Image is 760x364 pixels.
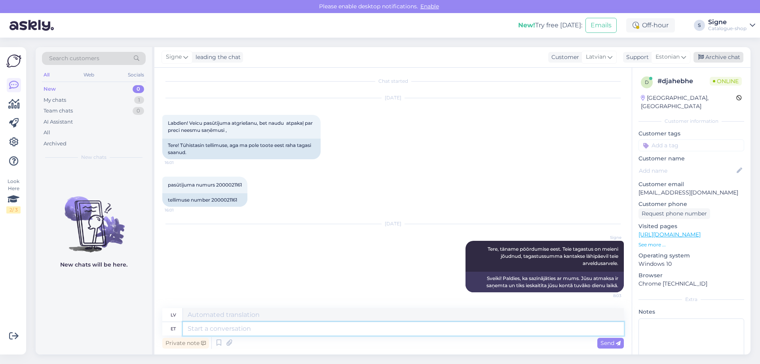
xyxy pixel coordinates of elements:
div: leading the chat [192,53,241,61]
p: Customer name [638,154,744,163]
p: Visited pages [638,222,744,231]
div: Archive chat [693,52,743,63]
span: Labdien! Veicu pasūtījuma atgriešanu, bet naudu atpakaļ par preci neesmu saņēmusi , [168,120,314,133]
div: Off-hour [626,18,675,32]
span: Tere, täname pöördumise eest. Teie tagastus on meieni jõudnud, tagastussumma kantakse lähipäevil ... [488,246,619,266]
div: # djahebhe [657,76,710,86]
div: Try free [DATE]: [518,21,582,30]
div: [GEOGRAPHIC_DATA], [GEOGRAPHIC_DATA] [641,94,736,111]
div: 0 [133,85,144,93]
div: tellimuse number 2000021161 [162,193,247,207]
p: Notes [638,308,744,316]
p: [EMAIL_ADDRESS][DOMAIN_NAME] [638,189,744,197]
p: New chats will be here. [60,261,127,269]
a: SigneCatalogue-shop [708,19,755,32]
div: S [694,20,705,31]
p: Customer phone [638,200,744,208]
span: Online [710,77,742,86]
div: Archived [44,140,66,148]
span: New chats [81,154,106,161]
p: Browser [638,271,744,280]
div: Look Here [6,178,21,213]
p: See more ... [638,241,744,248]
p: Operating system [638,252,744,260]
div: Socials [126,70,146,80]
span: Send [600,339,621,347]
img: No chats [36,182,152,253]
div: Request phone number [638,208,710,219]
div: Support [623,53,649,61]
div: Customer [548,53,579,61]
div: AI Assistant [44,118,73,126]
div: 1 [134,96,144,104]
div: Extra [638,296,744,303]
span: Search customers [49,54,99,63]
input: Add name [639,166,735,175]
div: [DATE] [162,220,624,227]
span: Signe [592,234,621,240]
div: et [171,322,176,335]
button: Emails [585,18,617,33]
div: New [44,85,56,93]
div: [DATE] [162,94,624,101]
div: Team chats [44,107,73,115]
span: Signe [166,53,182,61]
span: Estonian [655,53,680,61]
div: Private note [162,338,209,349]
div: My chats [44,96,66,104]
div: Web [82,70,96,80]
span: Latvian [586,53,606,61]
p: Chrome [TECHNICAL_ID] [638,280,744,288]
span: 8:03 [592,293,621,299]
img: Askly Logo [6,53,21,69]
p: Customer tags [638,130,744,138]
span: Enable [418,3,441,10]
div: All [44,129,50,137]
span: pasūtījuma numurs 2000021161 [168,182,242,188]
a: [URL][DOMAIN_NAME] [638,231,701,238]
div: Signe [708,19,747,25]
p: Windows 10 [638,260,744,268]
div: Tere! Tühistasin tellimuse, aga ma pole toote eest raha tagasi saanud. [162,139,321,159]
div: 2 / 3 [6,206,21,213]
div: Catalogue-shop [708,25,747,32]
b: New! [518,21,535,29]
div: Chat started [162,78,624,85]
div: Sveiki! Paldies, ka sazinājāties ar mums. Jūsu atmaksa ir saņemta un tiks ieskaitīta jūsu kontā t... [465,272,624,292]
div: Customer information [638,118,744,125]
input: Add a tag [638,139,744,151]
div: lv [171,308,176,322]
div: 0 [133,107,144,115]
span: d [645,79,649,85]
p: Customer email [638,180,744,189]
span: 16:01 [165,160,194,166]
span: 16:01 [165,207,194,213]
div: All [42,70,51,80]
